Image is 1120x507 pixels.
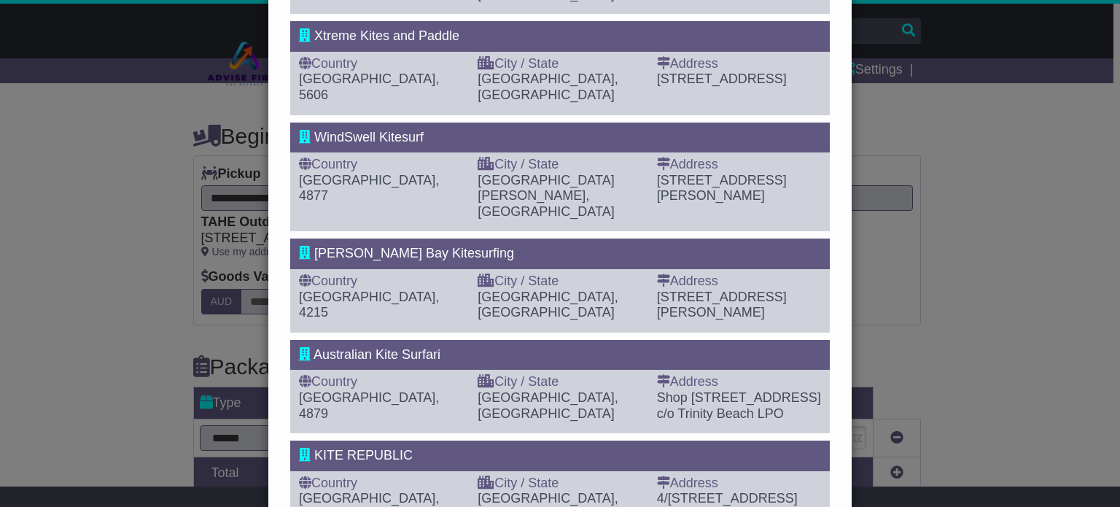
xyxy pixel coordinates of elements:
[314,347,440,362] span: Australian Kite Surfari
[299,71,439,102] span: [GEOGRAPHIC_DATA], 5606
[478,290,618,320] span: [GEOGRAPHIC_DATA], [GEOGRAPHIC_DATA]
[657,157,821,173] div: Address
[657,390,821,405] span: Shop [STREET_ADDRESS]
[478,56,642,72] div: City / State
[299,374,463,390] div: Country
[657,476,821,492] div: Address
[657,290,787,320] span: [STREET_ADDRESS][PERSON_NAME]
[657,374,821,390] div: Address
[314,448,413,463] span: KITE REPUBLIC
[299,157,463,173] div: Country
[478,173,614,219] span: [GEOGRAPHIC_DATA][PERSON_NAME], [GEOGRAPHIC_DATA]
[478,374,642,390] div: City / State
[657,56,821,72] div: Address
[314,246,514,260] span: [PERSON_NAME] Bay Kitesurfing
[657,491,798,506] span: 4/[STREET_ADDRESS]
[314,130,424,144] span: WindSwell Kitesurf
[657,406,784,421] span: c/o Trinity Beach LPO
[657,274,821,290] div: Address
[299,476,463,492] div: Country
[478,476,642,492] div: City / State
[299,290,439,320] span: [GEOGRAPHIC_DATA], 4215
[478,390,618,421] span: [GEOGRAPHIC_DATA], [GEOGRAPHIC_DATA]
[299,390,439,421] span: [GEOGRAPHIC_DATA], 4879
[478,274,642,290] div: City / State
[299,274,463,290] div: Country
[314,28,459,43] span: Xtreme Kites and Paddle
[478,157,642,173] div: City / State
[299,56,463,72] div: Country
[478,71,618,102] span: [GEOGRAPHIC_DATA], [GEOGRAPHIC_DATA]
[657,173,787,204] span: [STREET_ADDRESS][PERSON_NAME]
[299,173,439,204] span: [GEOGRAPHIC_DATA], 4877
[657,71,787,86] span: [STREET_ADDRESS]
